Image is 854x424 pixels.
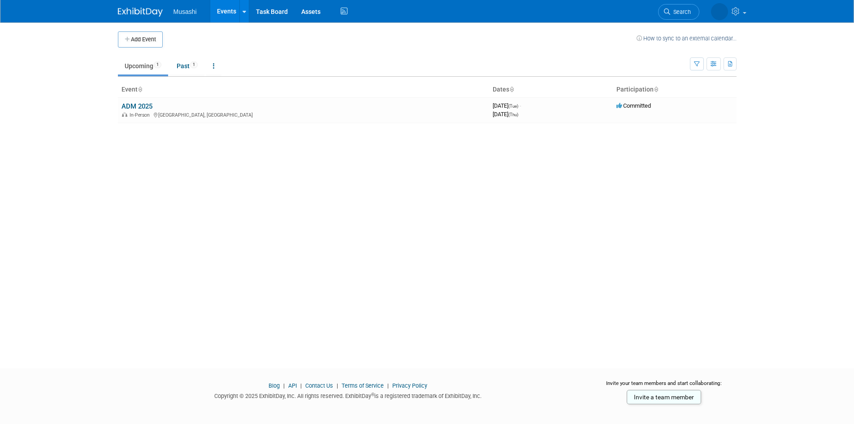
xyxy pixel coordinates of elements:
th: Participation [613,82,737,97]
span: | [334,382,340,389]
a: Invite a team member [627,390,701,404]
span: [DATE] [493,102,521,109]
a: Contact Us [305,382,333,389]
span: 1 [190,61,198,68]
span: | [298,382,304,389]
span: (Tue) [508,104,518,109]
img: In-Person Event [122,112,127,117]
a: Sort by Start Date [509,86,514,93]
th: Dates [489,82,613,97]
th: Event [118,82,489,97]
div: [GEOGRAPHIC_DATA], [GEOGRAPHIC_DATA] [121,111,486,118]
span: [DATE] [493,111,518,118]
a: ADM 2025 [121,102,152,110]
span: - [520,102,521,109]
span: | [281,382,287,389]
sup: ® [371,392,374,397]
span: 1 [154,61,161,68]
img: ExhibitDay [118,8,163,17]
a: Search [658,4,699,20]
span: (Thu) [508,112,518,117]
a: How to sync to an external calendar... [637,35,737,42]
a: Upcoming1 [118,57,168,74]
a: Sort by Participation Type [654,86,658,93]
a: API [288,382,297,389]
span: In-Person [130,112,152,118]
span: Search [670,9,691,15]
a: Past1 [170,57,204,74]
a: Terms of Service [342,382,384,389]
a: Blog [269,382,280,389]
a: Sort by Event Name [138,86,142,93]
img: Chris Morley [711,3,728,20]
span: | [385,382,391,389]
div: Copyright © 2025 ExhibitDay, Inc. All rights reserved. ExhibitDay is a registered trademark of Ex... [118,390,579,400]
a: Privacy Policy [392,382,427,389]
span: Musashi [173,8,197,15]
span: Committed [616,102,651,109]
div: Invite your team members and start collaborating: [592,380,737,393]
button: Add Event [118,31,163,48]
